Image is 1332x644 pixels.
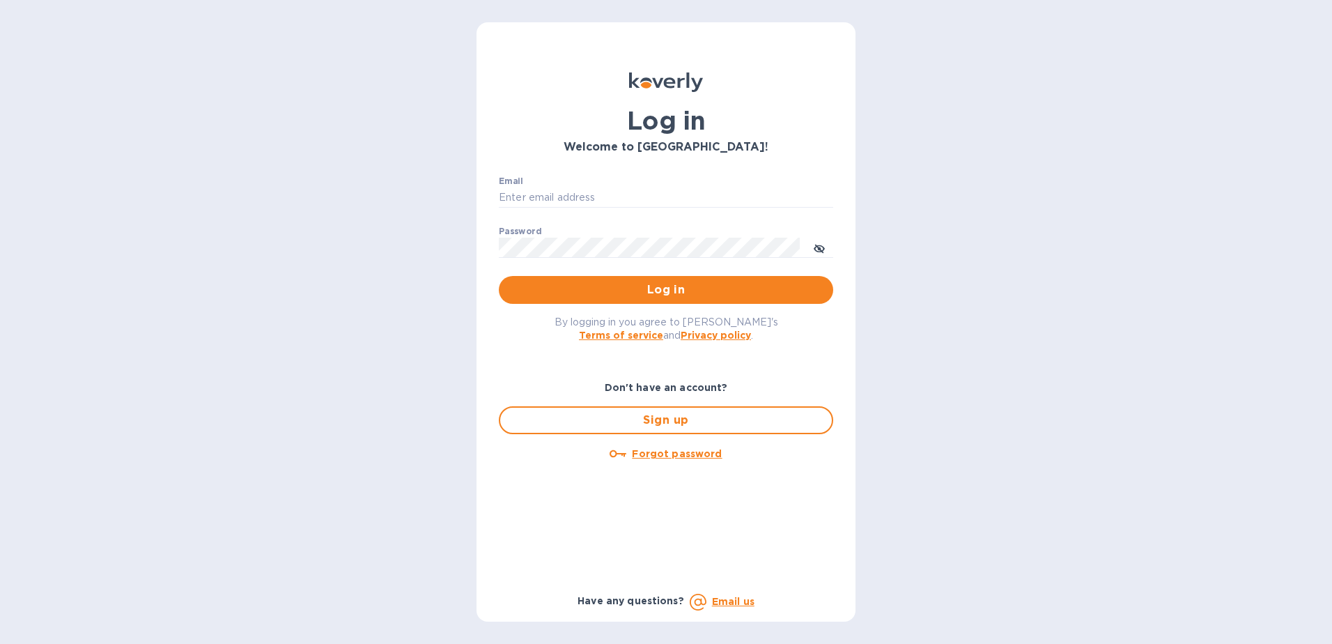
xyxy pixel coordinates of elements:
[578,595,684,606] b: Have any questions?
[681,330,751,341] a: Privacy policy
[499,141,833,154] h3: Welcome to [GEOGRAPHIC_DATA]!
[805,233,833,261] button: toggle password visibility
[632,448,722,459] u: Forgot password
[499,177,523,185] label: Email
[629,72,703,92] img: Koverly
[499,406,833,434] button: Sign up
[579,330,663,341] a: Terms of service
[511,412,821,429] span: Sign up
[510,282,822,298] span: Log in
[499,106,833,135] h1: Log in
[499,187,833,208] input: Enter email address
[555,316,778,341] span: By logging in you agree to [PERSON_NAME]'s and .
[499,227,541,236] label: Password
[499,276,833,304] button: Log in
[605,382,728,393] b: Don't have an account?
[712,596,754,607] a: Email us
